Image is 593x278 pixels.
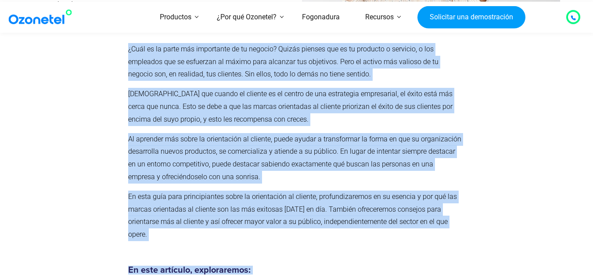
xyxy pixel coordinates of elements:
[160,13,191,21] font: Productos
[289,2,352,33] a: Fogonadura
[204,2,289,33] a: ¿Por qué Ozonetel?
[83,1,127,7] font: minutos de lectura
[128,45,438,79] font: ¿Cuál es la parte más importante de tu negocio? Quizás pienses que es tu producto o servicio, o l...
[128,90,453,123] font: [DEMOGRAPHIC_DATA] que cuando el cliente es el centro de una estrategia empresarial, el éxito est...
[128,192,457,238] font: En esta guía para principiantes sobre la orientación al cliente, profundizaremos en su esencia y ...
[128,266,251,274] font: En este artículo, exploraremos:
[302,13,340,21] font: Fogonadura
[352,2,406,33] a: Recursos
[430,13,513,21] font: Solicitar una demostración
[75,1,82,7] font: 14
[128,135,461,181] font: Al aprender más sobre la orientación al cliente, puede ayudar a transformar la forma en que su or...
[365,13,394,21] font: Recursos
[147,2,204,33] a: Productos
[217,13,277,21] font: ¿Por qué Ozonetel?
[417,6,525,29] a: Solicitar una demostración
[73,1,74,7] font: |
[58,1,73,7] font: [DATE]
